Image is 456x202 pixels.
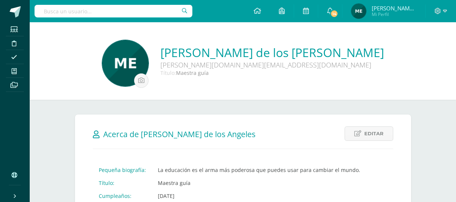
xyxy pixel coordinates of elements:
a: [PERSON_NAME] de los [PERSON_NAME] [160,44,384,60]
img: ced03373c30ac9eb276b8f9c21c0bd80.png [351,4,366,19]
span: Editar [364,127,384,140]
img: 8fdf394a456bed9e9130443fb8bede2a.png [102,40,149,86]
a: Editar [345,126,393,141]
span: Maestra guía [176,69,209,76]
td: Maestra guía [152,176,366,189]
div: [PERSON_NAME][DOMAIN_NAME][EMAIL_ADDRESS][DOMAIN_NAME] [160,60,383,69]
td: La educación es el arma más poderosa que puedes usar para cambiar el mundo. [152,163,366,176]
input: Busca un usuario... [35,5,192,17]
span: Título: [160,69,176,76]
span: 14 [330,10,338,18]
span: Mi Perfil [372,11,416,17]
td: Título: [93,176,152,189]
span: [PERSON_NAME] de los Angeles [372,4,416,12]
span: Acerca de [PERSON_NAME] de los Angeles [103,129,255,139]
td: Pequeña biografía: [93,163,152,176]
